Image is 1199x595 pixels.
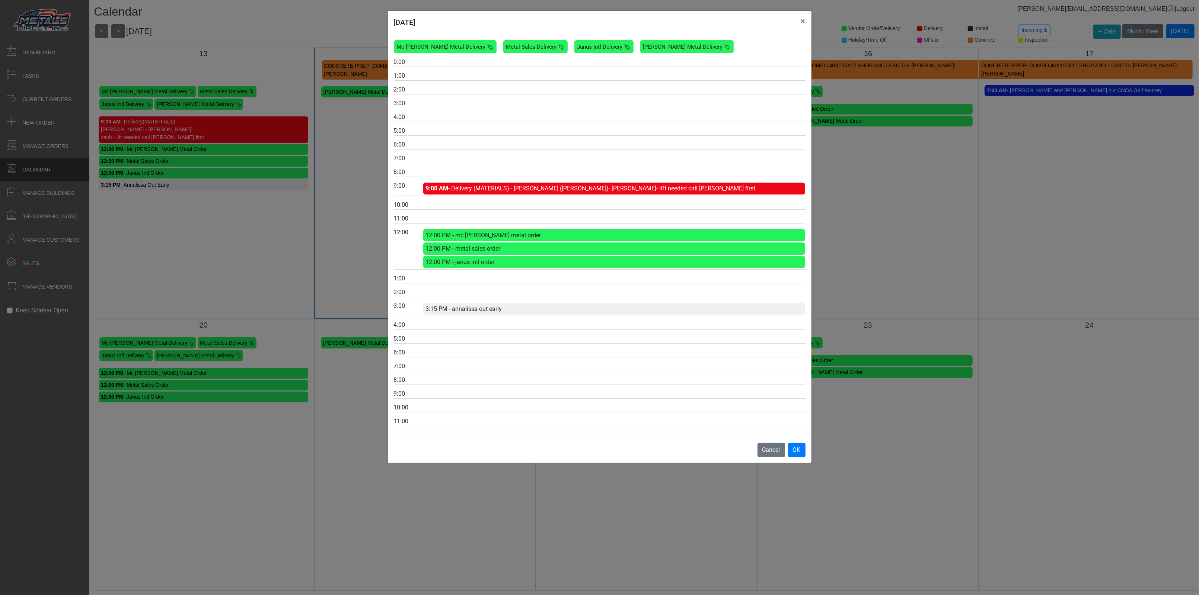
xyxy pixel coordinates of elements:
[394,403,424,412] div: 10:00
[425,185,448,192] strong: 9:00 AM
[394,274,424,283] div: 1:00
[394,200,424,209] div: 10:00
[394,334,424,343] div: 5:00
[394,85,424,94] div: 2:00
[758,443,785,457] button: Cancel
[394,113,424,122] div: 4:00
[394,321,424,329] div: 4:00
[397,44,486,50] span: Mc [PERSON_NAME] Metal Delivery
[394,362,424,371] div: 7:00
[643,44,723,50] span: [PERSON_NAME] Metal Delivery
[394,17,415,28] h5: [DATE]
[394,140,424,149] div: 6:00
[394,71,424,80] div: 1:00
[394,168,424,177] div: 8:00
[394,417,424,426] div: 11:00
[394,58,424,67] div: 0:00
[394,154,424,163] div: 7:00
[425,305,502,312] span: 3:15 PM - annalissa out early
[425,232,541,239] span: 12:00 PM - mc [PERSON_NAME] metal order
[425,245,500,252] span: 12:00 PM - metal sales order
[394,288,424,297] div: 2:00
[577,44,623,50] span: Janus Intl Delivery
[394,302,424,311] div: 3:00
[506,44,557,50] span: Metal Sales Delivery
[795,11,811,32] button: Close
[394,228,424,237] div: 12:00
[394,214,424,223] div: 11:00
[425,258,494,266] span: 12:00 PM - janus intl order
[394,376,424,385] div: 8:00
[609,185,656,192] span: - [PERSON_NAME]
[394,181,424,190] div: 9:00
[425,185,755,192] a: 9:00 AM- Delivery (MATERIALS) - [PERSON_NAME] ([PERSON_NAME])- [PERSON_NAME]- lift needed call [P...
[394,99,424,108] div: 3:00
[394,389,424,398] div: 9:00
[656,185,755,192] span: - lift needed call [PERSON_NAME] first
[788,443,806,457] button: OK
[394,126,424,135] div: 5:00
[394,348,424,357] div: 6:00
